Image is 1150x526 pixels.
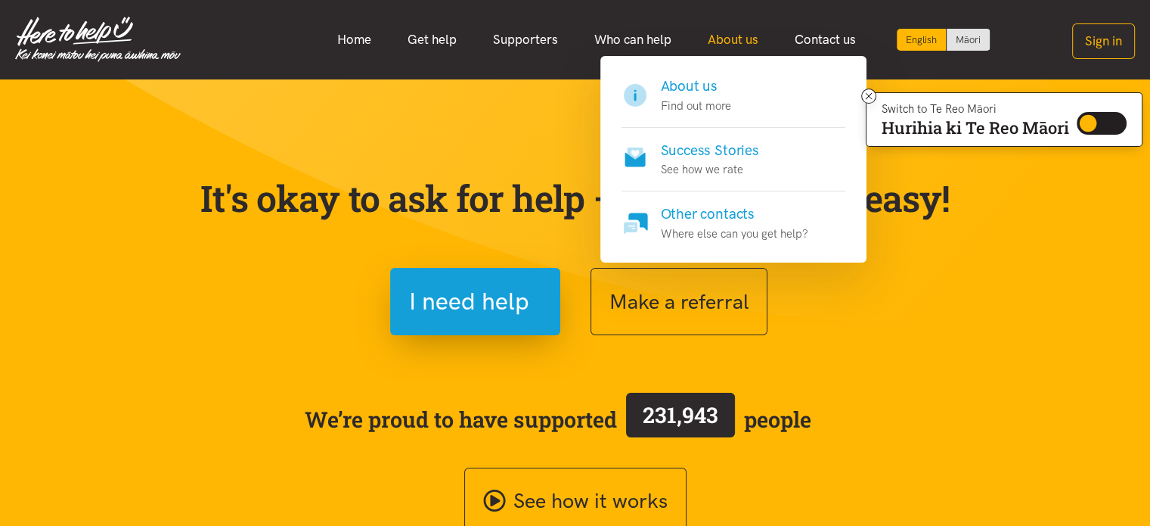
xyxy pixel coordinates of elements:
[661,140,759,161] h4: Success Stories
[897,29,990,51] div: Language toggle
[197,176,953,220] p: It's okay to ask for help — we've made it easy!
[621,128,845,192] a: Success Stories See how we rate
[897,29,947,51] div: Current language
[15,17,181,62] img: Home
[661,76,731,97] h4: About us
[389,23,475,56] a: Get help
[319,23,389,56] a: Home
[621,76,845,128] a: About us Find out more
[661,97,731,115] p: Find out more
[882,104,1069,114] p: Switch to Te Reo Māori
[776,23,874,56] a: Contact us
[409,282,529,321] span: I need help
[617,390,744,449] a: 231,943
[305,390,811,449] span: We’re proud to have supported people
[600,56,866,263] div: About us
[475,23,576,56] a: Supporters
[621,191,845,243] a: Other contacts Where else can you get help?
[882,121,1069,135] p: Hurihia ki Te Reo Māori
[661,225,808,243] p: Where else can you get help?
[576,23,690,56] a: Who can help
[1072,23,1135,59] button: Sign in
[643,400,718,429] span: 231,943
[390,268,560,335] button: I need help
[661,160,759,179] p: See how we rate
[661,204,808,225] h4: Other contacts
[590,268,767,335] button: Make a referral
[947,29,990,51] a: Switch to Te Reo Māori
[690,23,776,56] a: About us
